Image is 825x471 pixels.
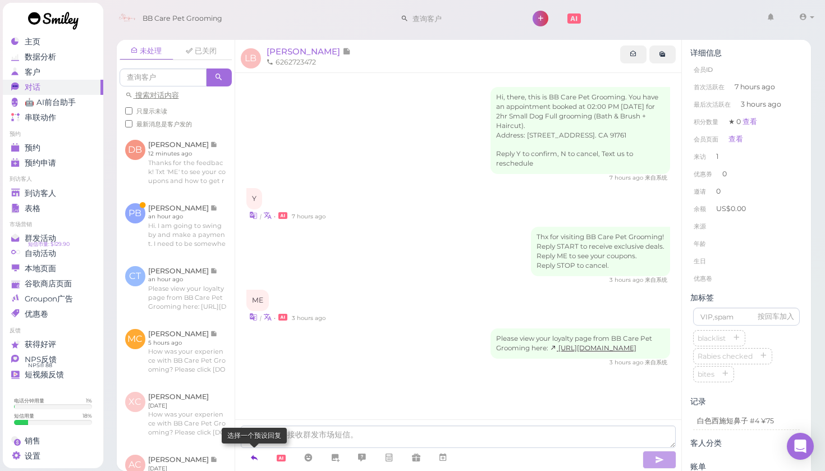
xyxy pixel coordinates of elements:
[25,37,40,47] span: 主页
[25,264,56,273] span: 本地页面
[690,293,803,303] div: 加标签
[690,397,803,406] div: 记录
[342,46,351,57] span: 记录
[25,451,40,461] span: 设置
[175,43,228,60] a: 已关闭
[260,314,262,322] i: |
[25,113,56,122] span: 串联动作
[3,291,103,307] a: Groupon广告
[264,57,319,67] li: 6262723472
[695,334,728,342] span: blacklist
[25,189,56,198] span: 到访客人
[3,307,103,322] a: 优惠卷
[136,120,192,128] span: 最新消息是客户发的
[695,370,717,378] span: bites
[25,143,40,153] span: 预约
[3,433,103,449] a: 销售
[25,83,40,92] span: 对话
[241,48,261,68] span: LB
[694,170,712,178] span: 优惠券
[3,110,103,125] a: 串联动作
[246,188,262,209] div: Y
[531,227,670,276] div: Thx for visiting BB Care Pet Grooming! Reply START to receive exclusive deals. Reply ME to see yo...
[3,449,103,464] a: 设置
[693,308,800,326] input: VIP,spam
[246,311,671,323] div: •
[690,48,803,58] div: 详细信息
[728,117,757,126] span: ★ 0
[25,370,64,379] span: 短视频反馈
[82,412,92,419] div: 18 %
[694,205,708,213] span: 余额
[25,98,76,107] span: 🤖 AI前台助手
[3,130,103,138] li: 预约
[694,66,713,74] span: 会员ID
[645,276,667,283] span: 来自系统
[25,249,56,258] span: 自动活动
[25,52,56,62] span: 数据分析
[125,91,179,99] a: 搜索对话内容
[28,361,52,370] span: NPS® 88
[694,100,731,108] span: 最后次活跃在
[3,221,103,228] li: 市场营销
[758,312,794,322] div: 按回车加入
[735,82,775,92] span: 7 hours ago
[690,148,803,166] li: 1
[550,344,636,352] a: [URL][DOMAIN_NAME]
[609,359,645,366] span: 10/13/2025 02:08pm
[3,261,103,276] a: 本地页面
[120,68,207,86] input: 查询客户
[3,276,103,291] a: 谷歌商店页面
[25,204,40,213] span: 表格
[120,43,173,60] a: 未处理
[25,309,48,319] span: 优惠卷
[3,65,103,80] a: 客户
[246,290,269,311] div: ME
[742,117,757,126] a: 查看
[694,257,706,265] span: 生日
[3,186,103,201] a: 到访客人
[3,175,103,183] li: 到访客人
[25,234,56,243] span: 群发活动
[645,359,667,366] span: 来自系统
[645,174,667,181] span: 来自系统
[409,10,517,28] input: 查询客户
[25,355,57,364] span: NPS反馈
[143,3,222,34] span: BB Care Pet Grooming
[25,158,56,168] span: 预约申请
[3,352,103,367] a: NPS反馈 NPS® 88
[690,165,803,183] li: 0
[609,174,645,181] span: 10/13/2025 10:21am
[695,352,755,360] span: Rabies checked
[694,275,712,282] span: 优惠卷
[292,314,326,322] span: 10/13/2025 02:08pm
[260,213,262,220] i: |
[86,397,92,404] div: 1 %
[741,99,781,109] span: 3 hours ago
[14,397,44,404] div: 电话分钟用量
[136,107,167,115] span: 只显示未读
[3,140,103,156] a: 预约
[694,118,718,126] span: 积分数量
[125,120,132,127] input: 最新消息是客户发的
[125,107,132,115] input: 只显示未读
[28,240,70,249] span: 短信币量: $129.90
[728,135,743,143] a: 查看
[3,337,103,352] a: 获得好评
[14,412,34,419] div: 短信用量
[3,327,103,335] li: 反馈
[3,231,103,246] a: 群发活动 短信币量: $129.90
[3,95,103,110] a: 🤖 AI前台助手
[694,240,706,248] span: 年龄
[694,135,718,143] span: 会员页面
[694,153,706,161] span: 来访
[694,83,725,91] span: 首次活跃在
[609,276,645,283] span: 10/13/2025 01:52pm
[3,80,103,95] a: 对话
[3,367,103,382] a: 短视频反馈
[25,340,56,349] span: 获得好评
[787,433,814,460] div: Open Intercom Messenger
[3,201,103,216] a: 表格
[3,246,103,261] a: 自动活动
[3,34,103,49] a: 主页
